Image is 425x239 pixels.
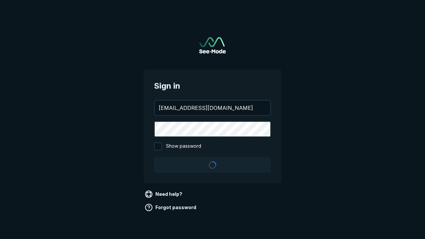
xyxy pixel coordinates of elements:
a: Go to sign in [199,37,226,53]
span: Sign in [154,80,271,92]
input: your@email.com [155,101,270,115]
a: Forgot password [143,202,199,213]
img: See-Mode Logo [199,37,226,53]
a: Need help? [143,189,185,199]
span: Show password [166,142,201,150]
